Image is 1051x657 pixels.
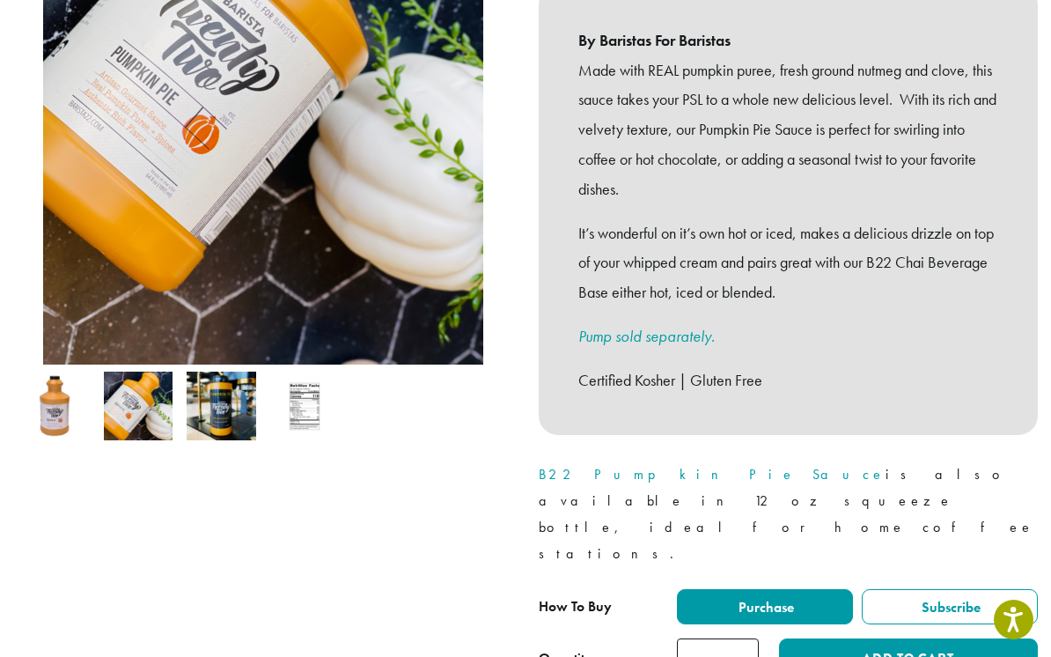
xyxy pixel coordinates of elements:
[578,55,998,204] p: Made with REAL pumpkin puree, fresh ground nutmeg and clove, this sauce takes your PSL to a whole...
[270,372,340,441] img: Barista 22 Pumpkin Pie Sauce - Image 4
[539,461,1038,567] p: is also available in 12 oz squeeze bottle, ideal for home coffee stations.
[539,597,612,616] span: How To Buy
[104,372,173,441] img: Barista 22 Pumpkin Pie Sauce - Image 2
[578,365,998,395] p: Certified Kosher | Gluten Free
[20,372,90,441] img: Barista 22 Pumpkin Pie Sauce
[736,598,794,616] span: Purchase
[187,372,256,441] img: Barista 22 Pumpkin Pie Sauce - Image 3
[919,598,981,616] span: Subscribe
[578,326,715,346] a: Pump sold separately.
[578,218,998,307] p: It’s wonderful on it’s own hot or iced, makes a delicious drizzle on top of your whipped cream an...
[578,26,998,55] b: By Baristas For Baristas
[539,465,886,484] a: B22 Pumpkin Pie Sauce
